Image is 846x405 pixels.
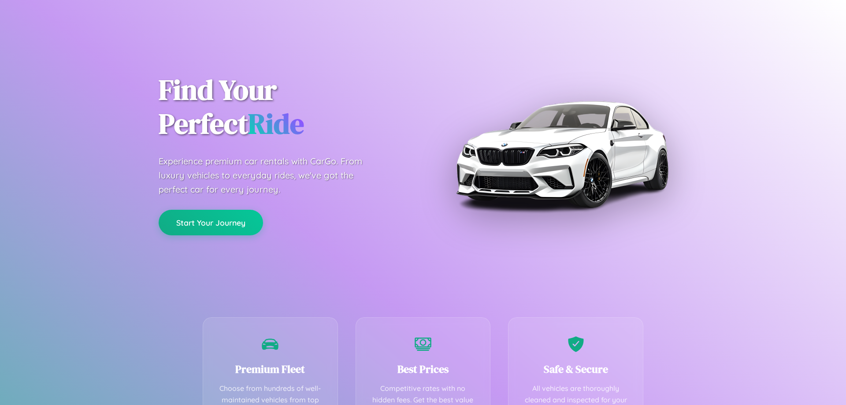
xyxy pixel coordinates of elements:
[159,73,410,141] h1: Find Your Perfect
[248,104,304,143] span: Ride
[159,210,263,235] button: Start Your Journey
[452,44,672,264] img: Premium BMW car rental vehicle
[369,362,477,376] h3: Best Prices
[216,362,324,376] h3: Premium Fleet
[522,362,630,376] h3: Safe & Secure
[159,154,379,197] p: Experience premium car rentals with CarGo. From luxury vehicles to everyday rides, we've got the ...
